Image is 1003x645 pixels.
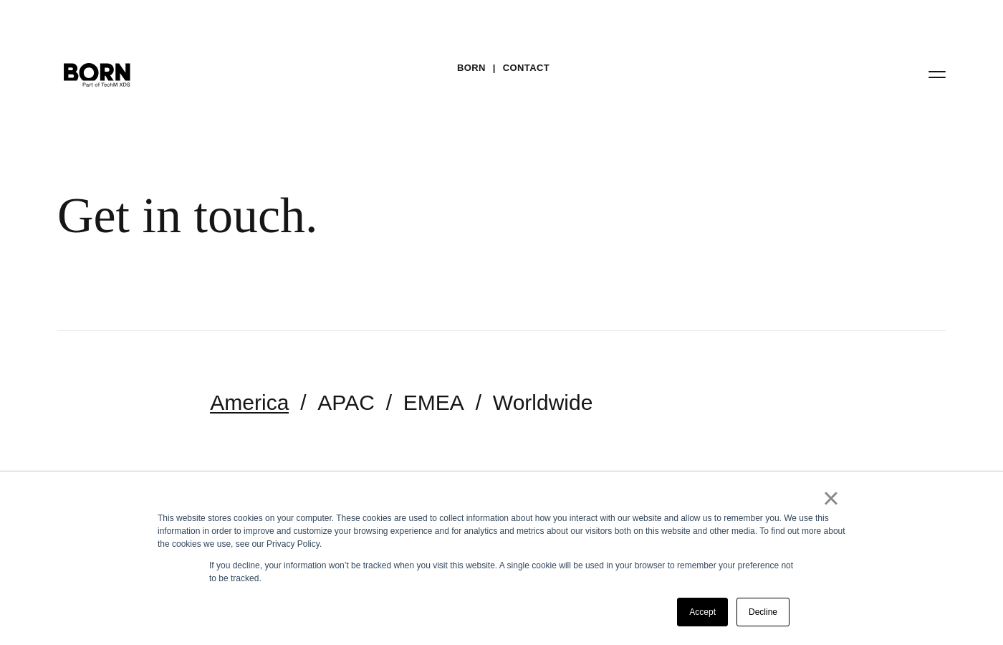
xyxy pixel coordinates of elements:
[920,59,954,89] button: Open
[317,391,374,414] a: APAC
[677,598,728,626] a: Accept
[403,391,464,414] a: EMEA
[493,391,593,414] a: Worldwide
[503,57,550,79] a: Contact
[822,492,840,505] a: ×
[736,598,790,626] a: Decline
[158,512,845,550] div: This website stores cookies on your computer. These cookies are used to collect information about...
[210,391,289,414] a: America
[209,559,794,585] p: If you decline, your information won’t be tracked when you visit this website. A single cookie wi...
[457,57,486,79] a: BORN
[57,186,874,245] div: Get in touch.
